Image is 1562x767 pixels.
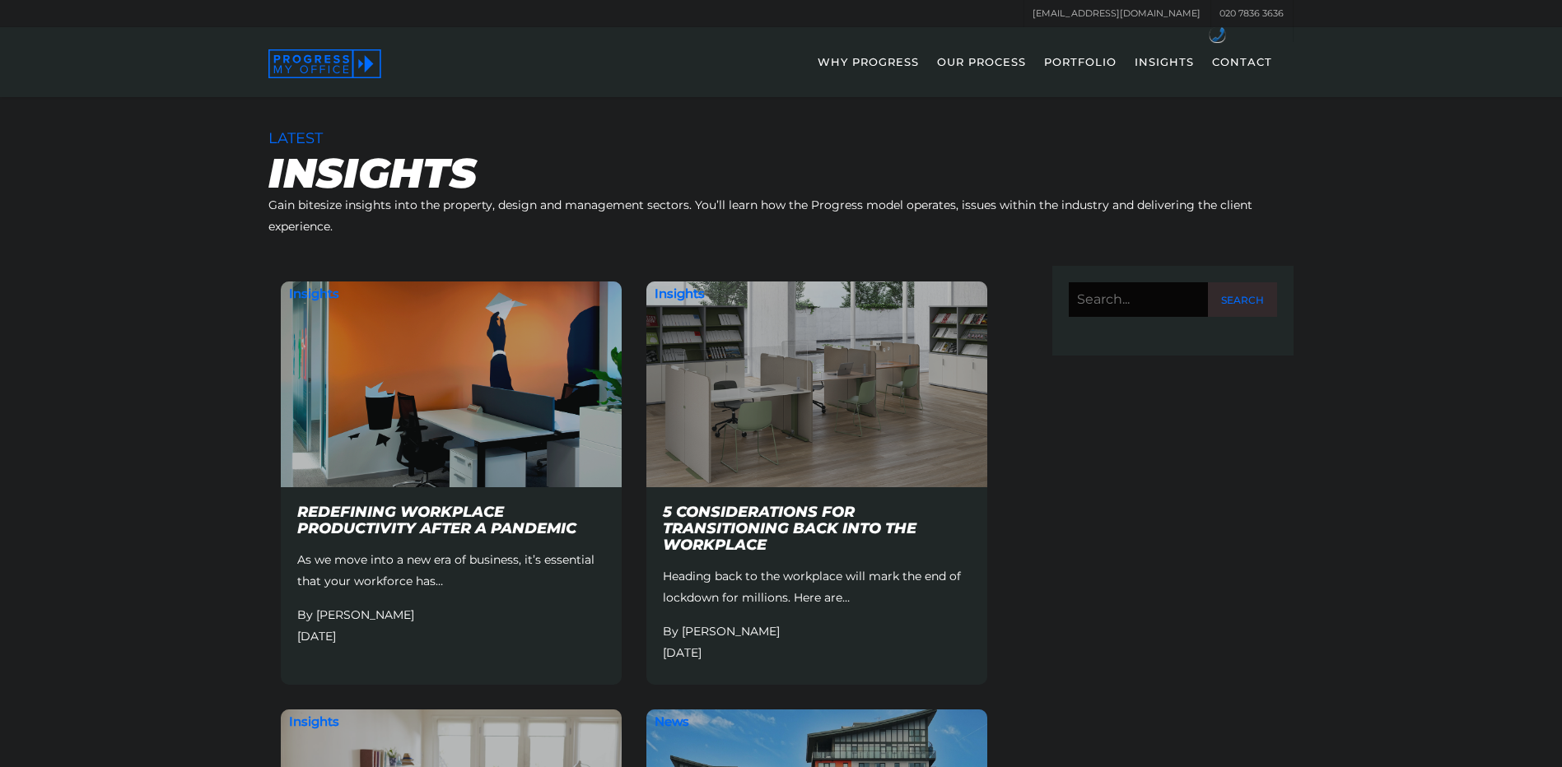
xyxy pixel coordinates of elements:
[655,286,705,302] h3: Insights
[663,642,971,663] p: [DATE]
[268,153,1294,194] h1: Insights
[289,286,339,302] h3: Insights
[297,604,605,625] p: By [PERSON_NAME]
[655,714,689,730] h3: News
[663,621,971,642] p: By [PERSON_NAME]
[297,625,605,647] p: [DATE]
[1204,49,1280,97] a: CONTACT
[268,194,1294,237] p: Gain bitesize insights into the property, design and management sectors. You’ll learn how the Pro...
[297,549,605,592] p: As we move into a new era of business, it’s essential that your workforce has…
[1126,49,1202,97] a: INSIGHTS
[1212,27,1225,42] img: hfpfyWBK5wQHBAGPgDf9c6qAYOxxMAAAAASUVORK5CYII=
[663,565,971,608] p: Heading back to the workplace will mark the end of lockdown for millions. Here are…
[297,504,605,537] h3: Redefining workplace productivity after a pandemic
[289,714,339,730] h3: Insights
[1208,282,1277,318] input: Search
[929,49,1034,97] a: OUR PROCESS
[1069,282,1277,317] input: Search for:
[663,504,971,553] h3: 5 considerations for transitioning back into the workplace
[1210,27,1225,42] div: Call: 020 7836 3636
[268,130,1294,146] h3: Latest
[1036,49,1125,97] a: PORTFOLIO
[809,49,927,97] a: WHY PROGRESS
